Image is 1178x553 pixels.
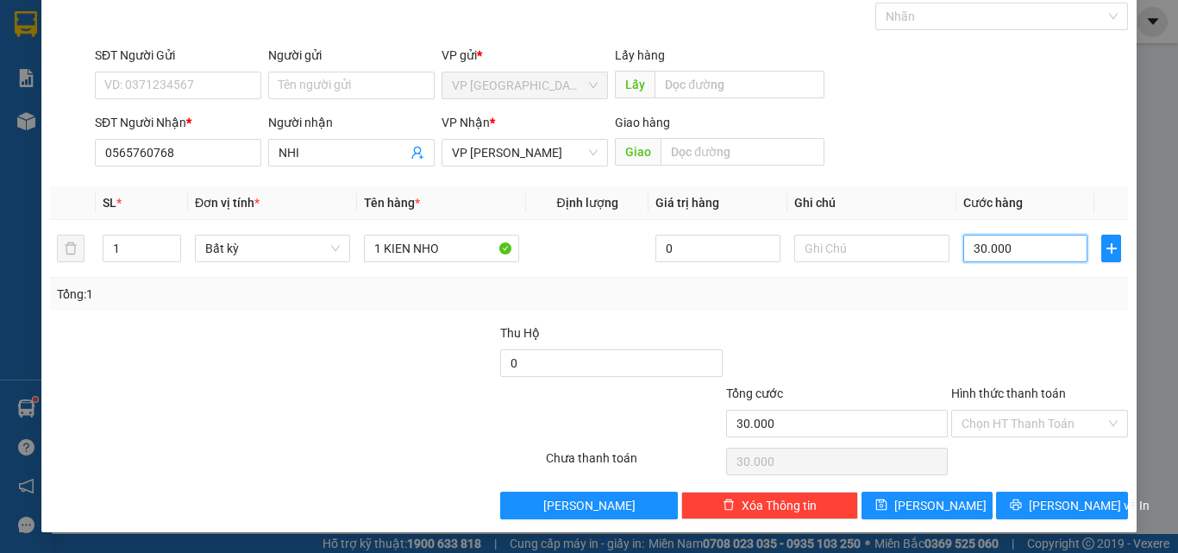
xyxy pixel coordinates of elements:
span: Lấy hàng [615,48,665,62]
div: Chưa thanh toán [544,449,724,479]
input: 0 [655,235,780,262]
label: Hình thức thanh toán [951,386,1066,400]
b: [PERSON_NAME] [22,111,97,192]
span: Tổng cước [726,386,783,400]
li: (c) 2017 [145,82,237,104]
span: plus [1102,242,1120,255]
input: Dọc đường [661,138,824,166]
button: plus [1101,235,1121,262]
span: Bất kỳ [205,236,340,261]
div: Người nhận [268,113,435,132]
span: Giao hàng [615,116,670,129]
b: BIÊN NHẬN GỬI HÀNG HÓA [111,25,166,166]
button: deleteXóa Thông tin [681,492,858,519]
span: VP Nhận [442,116,490,129]
span: Đơn vị tính [195,196,260,210]
div: Người gửi [268,46,435,65]
div: SĐT Người Nhận [95,113,261,132]
span: Thu Hộ [500,326,540,340]
img: logo.jpg [187,22,229,63]
input: Dọc đường [655,71,824,98]
span: Cước hàng [963,196,1023,210]
span: Giá trị hàng [655,196,719,210]
span: save [875,499,887,512]
span: delete [723,499,735,512]
b: [DOMAIN_NAME] [145,66,237,79]
span: user-add [410,146,424,160]
span: printer [1010,499,1022,512]
input: VD: Bàn, Ghế [364,235,519,262]
span: Tên hàng [364,196,420,210]
button: [PERSON_NAME] [500,492,677,519]
span: Xóa Thông tin [742,496,817,515]
th: Ghi chú [787,186,956,220]
div: SĐT Người Gửi [95,46,261,65]
div: VP gửi [442,46,608,65]
input: Ghi Chú [794,235,949,262]
span: Lấy [615,71,655,98]
button: save[PERSON_NAME] [862,492,993,519]
span: [PERSON_NAME] [543,496,636,515]
button: printer[PERSON_NAME] và In [996,492,1128,519]
span: VP Sài Gòn [452,72,598,98]
span: [PERSON_NAME] và In [1029,496,1150,515]
span: VP Phan Thiết [452,140,598,166]
span: Giao [615,138,661,166]
div: Tổng: 1 [57,285,456,304]
span: Định lượng [556,196,617,210]
span: [PERSON_NAME] [894,496,987,515]
button: delete [57,235,85,262]
span: SL [103,196,116,210]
